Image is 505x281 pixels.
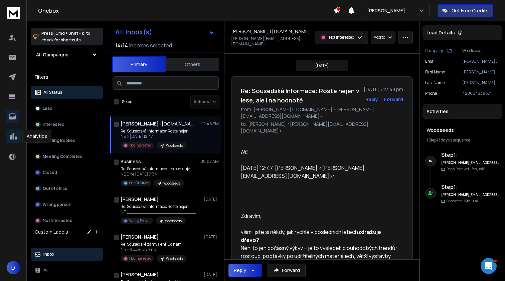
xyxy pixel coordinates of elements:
[166,57,219,72] button: Others
[447,167,485,172] p: Reply Received
[204,272,219,277] p: [DATE]
[427,127,498,133] h1: Woodseeds
[241,228,398,244] div: všimli jste si někdy, jak rychle v posledních letech
[31,86,103,99] button: All Status
[110,25,220,39] button: All Inbox(s)
[166,143,183,148] p: Woodseeds
[464,199,478,203] span: 15th, zář
[121,134,189,139] p: NE > [DATE] 12:47,
[165,219,182,224] p: Woodseeds
[121,271,159,278] h1: [PERSON_NAME]
[43,138,75,143] p: Meeting Booked
[7,261,20,274] button: D
[121,158,141,165] h1: Business
[43,186,67,191] p: Out of office
[43,268,48,273] p: All
[202,121,219,126] p: 12:48 PM
[438,4,493,17] button: Get Free Credits
[121,120,194,127] h1: [PERSON_NAME] I [DOMAIN_NAME]
[241,106,403,119] p: from: [PERSON_NAME] I [DOMAIN_NAME] <[PERSON_NAME][EMAIL_ADDRESS][DOMAIN_NAME]>
[241,86,360,105] h1: Re: Sousedská Informace: Roste nejen v lese, ale i na hodnotě
[462,69,500,75] p: [PERSON_NAME]
[204,234,219,240] p: [DATE]
[41,30,91,43] p: Press to check for shortcuts.
[121,204,201,209] p: Re: Sousedská Informace: Roste nejen
[35,229,68,235] h3: Custom Labels
[121,242,187,247] p: Re: Sousedské zamyšlení: Co nám
[447,199,478,204] p: Contacted
[31,248,103,261] button: Inbox
[315,63,329,68] p: [DATE]
[427,137,437,143] span: 1 Step
[231,36,311,47] p: [PERSON_NAME][EMAIL_ADDRESS][DOMAIN_NAME]
[204,197,219,202] p: [DATE]
[43,202,71,207] p: Wrong person
[31,150,103,163] button: Meeting Completed
[43,122,64,127] p: Interested
[365,96,378,103] button: Reply
[228,264,262,277] button: Reply
[121,172,190,177] p: NE Dne [DATE] 7:34
[129,218,150,223] p: Wrong Person
[31,102,103,115] button: Lead
[481,258,497,274] iframe: Intercom live chat
[425,48,445,53] p: Campaign
[241,148,247,156] em: NE
[425,80,445,85] p: Last Name
[462,59,500,64] p: [PERSON_NAME][EMAIL_ADDRESS][DOMAIN_NAME]
[241,244,398,268] div: Není to jen dočasný výkyv – je to výsledek dlouhodobých trendů: rostoucí poptávky po udržitelných...
[54,29,85,37] span: Cmd + Shift + k
[367,7,408,14] p: [PERSON_NAME]
[462,91,500,96] p: 420604339671
[31,118,103,131] button: Interested
[329,35,354,40] p: Not Interested
[425,69,445,75] p: First Name
[231,28,310,35] h1: [PERSON_NAME] I [DOMAIN_NAME]
[425,59,436,64] p: Email
[129,41,172,49] h3: Inboxes selected
[129,181,149,186] p: Out Of Office
[441,151,500,159] h6: Step 1 :
[129,256,151,261] p: Not Interested
[441,160,500,165] h6: [PERSON_NAME][EMAIL_ADDRESS][DOMAIN_NAME]
[427,29,455,36] p: Lead Details
[22,130,51,143] div: Analytics
[470,167,485,171] span: 15th, zář
[43,106,52,111] p: Lead
[166,256,183,261] p: Woodseeds
[112,56,166,72] button: Primary
[441,183,500,191] h6: Step 1 :
[7,7,20,19] img: logo
[425,48,452,53] button: Campaign
[115,29,152,35] h1: All Inbox(s)
[121,209,201,215] p: NE ______________________________________________________________ > Od: "[PERSON_NAME]"
[374,35,385,40] p: Add to
[36,51,68,58] h1: All Campaigns
[268,264,306,277] button: Forward
[121,196,159,203] h1: [PERSON_NAME]
[31,72,103,82] h3: Filters
[31,182,103,195] button: Out of office
[423,104,502,119] div: Activities
[31,264,103,277] button: All
[31,134,103,147] button: Meeting Booked
[31,214,103,227] button: Not Interested
[241,121,403,134] p: to: [PERSON_NAME] <[PERSON_NAME][EMAIL_ADDRESS][DOMAIN_NAME]>
[129,143,151,148] p: Not Interested
[163,181,180,186] p: Woodseeds
[121,234,159,240] h1: [PERSON_NAME]
[439,137,470,143] span: 1 day in sequence
[121,128,189,134] p: Re: Sousedská Informace: Roste nejen
[31,48,103,61] button: All Campaigns
[43,90,62,95] p: All Status
[115,41,128,49] span: 14 / 14
[122,99,134,104] label: Select
[43,154,82,159] p: Meeting Completed
[234,267,246,274] div: Reply
[441,192,500,197] h6: [PERSON_NAME][EMAIL_ADDRESS][DOMAIN_NAME]
[384,96,403,103] div: Forward
[241,164,398,180] div: [DATE] 12:47, [PERSON_NAME] <[PERSON_NAME][EMAIL_ADDRESS][DOMAIN_NAME]>:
